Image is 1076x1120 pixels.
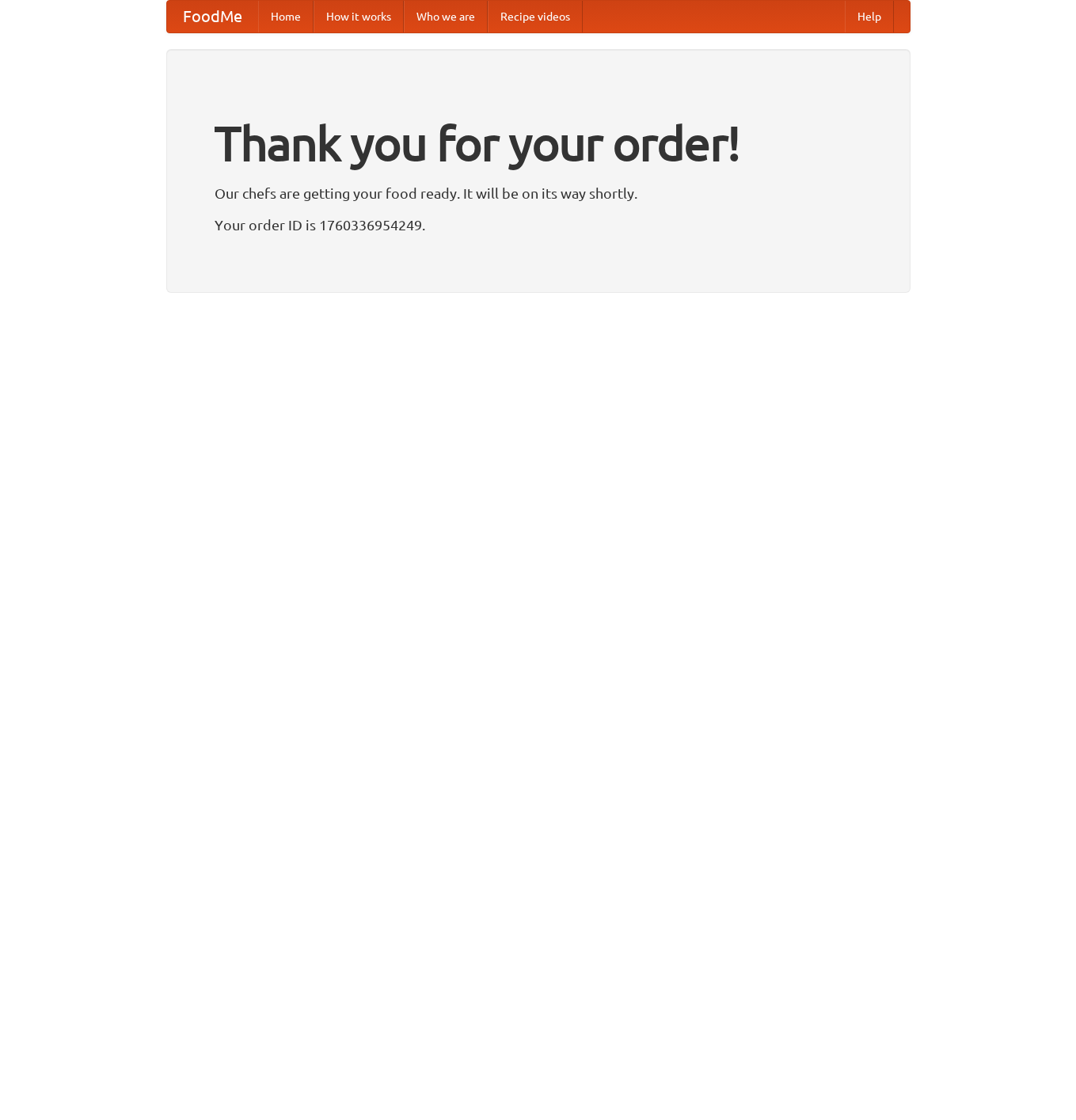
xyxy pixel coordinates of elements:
a: Recipe videos [488,1,583,32]
a: Who we are [404,1,488,32]
a: Help [845,1,894,32]
h1: Thank you for your order! [215,105,862,181]
a: Home [258,1,314,32]
p: Our chefs are getting your food ready. It will be on its way shortly. [215,181,862,205]
a: How it works [314,1,404,32]
p: Your order ID is 1760336954249. [215,213,862,237]
a: FoodMe [167,1,258,32]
